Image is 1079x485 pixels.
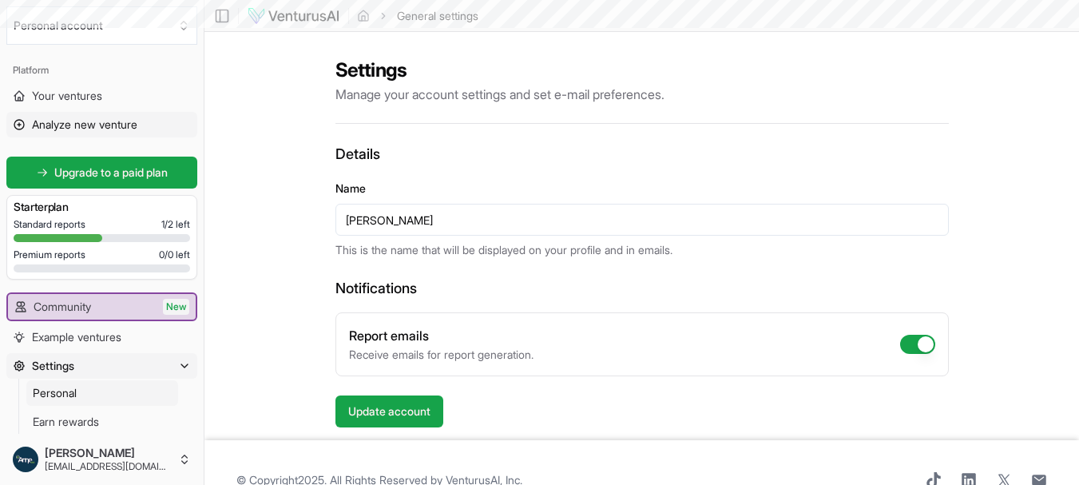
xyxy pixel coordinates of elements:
span: Upgrade to a paid plan [54,165,168,181]
label: Name [335,181,366,195]
p: Manage your account settings and set e-mail preferences. [335,85,949,104]
a: Earn rewards [26,409,178,435]
p: This is the name that will be displayed on your profile and in emails. [335,242,949,258]
a: CommunityNew [8,294,196,320]
input: Your name [335,204,949,236]
a: Upgrade to a paid plan [6,157,197,189]
h3: Notifications [335,277,949,300]
span: Community [34,299,91,315]
span: 1 / 2 left [161,218,190,231]
span: Standard reports [14,218,85,231]
a: Personal [26,380,178,406]
span: Settings [32,358,74,374]
label: Report emails [349,328,429,344]
span: Earn rewards [33,414,99,430]
span: [PERSON_NAME] [45,446,172,460]
span: Premium reports [14,248,85,261]
a: Analyze new venture [6,112,197,137]
a: Example ventures [6,324,197,350]
span: Your ventures [32,88,102,104]
button: [PERSON_NAME][EMAIL_ADDRESS][DOMAIN_NAME] [6,440,197,479]
span: Example ventures [32,329,121,345]
span: Personal [33,385,77,401]
h3: Details [335,143,949,165]
button: Settings [6,353,197,379]
h3: Starter plan [14,199,190,215]
div: Platform [6,58,197,83]
span: [EMAIL_ADDRESS][DOMAIN_NAME] [45,460,172,473]
a: Your ventures [6,83,197,109]
span: Analyze new venture [32,117,137,133]
h2: Settings [335,58,949,83]
img: ACg8ocLo6eSxRgYCx90xPGF0255VrG77-2_k4O9dDQAa3oLzKU8GqNk=s96-c [13,447,38,472]
span: New [163,299,189,315]
button: Update account [335,396,443,427]
span: 0 / 0 left [159,248,190,261]
p: Receive emails for report generation. [349,347,534,363]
